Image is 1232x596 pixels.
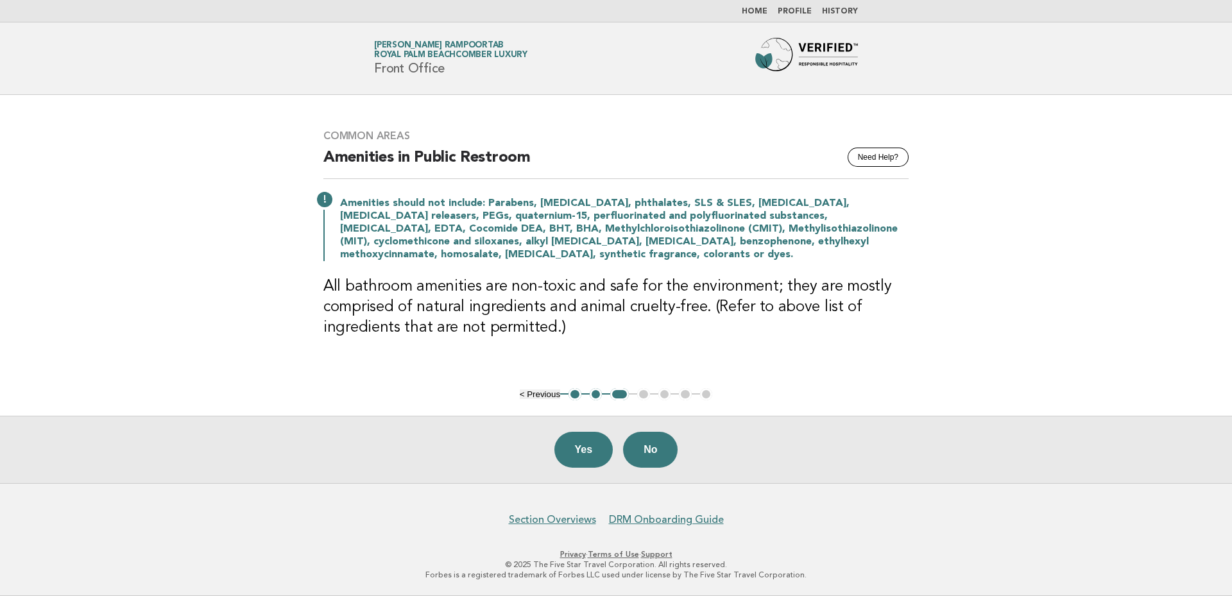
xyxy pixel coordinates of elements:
[623,432,678,468] button: No
[223,570,1009,580] p: Forbes is a registered trademark of Forbes LLC used under license by The Five Star Travel Corpora...
[778,8,812,15] a: Profile
[848,148,909,167] button: Need Help?
[822,8,858,15] a: History
[590,388,603,401] button: 2
[223,549,1009,559] p: · ·
[520,389,560,399] button: < Previous
[755,38,858,79] img: Forbes Travel Guide
[323,277,909,338] h3: All bathroom amenities are non-toxic and safe for the environment; they are mostly comprised of n...
[609,513,724,526] a: DRM Onboarding Guide
[554,432,613,468] button: Yes
[509,513,596,526] a: Section Overviews
[223,559,1009,570] p: © 2025 The Five Star Travel Corporation. All rights reserved.
[641,550,672,559] a: Support
[588,550,639,559] a: Terms of Use
[569,388,581,401] button: 1
[560,550,586,559] a: Privacy
[374,42,527,75] h1: Front Office
[742,8,767,15] a: Home
[374,41,527,59] a: [PERSON_NAME] RampoortabRoyal Palm Beachcomber Luxury
[374,51,527,60] span: Royal Palm Beachcomber Luxury
[323,148,909,179] h2: Amenities in Public Restroom
[323,130,909,142] h3: Common Areas
[340,197,909,261] p: Amenities should not include: Parabens, [MEDICAL_DATA], phthalates, SLS & SLES, [MEDICAL_DATA], [...
[610,388,629,401] button: 3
